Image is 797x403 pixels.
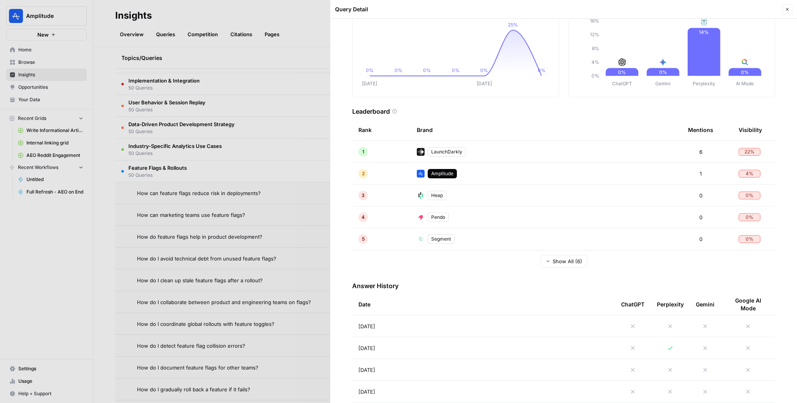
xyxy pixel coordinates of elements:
span: [DATE] [358,366,375,374]
div: Amplitude [428,169,457,178]
tspan: Gemini [655,81,671,86]
img: piswy9vrvpur08uro5cr7jpu448u [417,213,425,221]
tspan: 0% [480,67,488,73]
span: Show All (6) [553,257,582,265]
span: 4 % [746,170,753,177]
span: 5 [362,236,365,243]
div: Brand [417,119,676,141]
tspan: 0% [423,67,431,73]
h3: Answer History [352,281,775,290]
tspan: 0% [395,67,402,73]
text: 0% [659,69,667,75]
div: Segment [428,234,455,244]
tspan: [DATE] [362,81,377,86]
tspan: 0% [591,73,599,79]
tspan: Perplexity [693,81,715,86]
span: 0 [699,192,702,199]
tspan: 8% [592,46,599,51]
span: 1 [700,170,702,178]
div: Gemini [696,294,714,315]
tspan: 0% [452,67,460,73]
div: Mentions [688,119,713,141]
h3: Leaderboard [352,107,390,116]
img: sy286mhi969bcwyjwwimc37612sd [417,235,425,243]
tspan: ChatGPT [612,81,632,86]
button: Show All (6) [541,255,587,267]
text: 0% [741,69,749,75]
text: 0% [618,69,626,75]
img: hdko13hyuhwg1mhygqh90h4cqepu [417,192,425,199]
img: b2fazibalt0en05655e7w9nio2z4 [417,170,425,178]
tspan: [DATE] [477,81,492,86]
div: Heap [428,191,446,200]
span: [DATE] [358,344,375,352]
img: 2tn0gblkuxfczbh0ojsittpzj9ya [417,148,425,156]
span: 0 [699,235,702,243]
span: 6 [699,148,702,156]
tspan: 25% [508,22,518,28]
tspan: 0% [366,67,374,73]
text: 14% [699,29,709,35]
div: Visibility [739,119,762,141]
div: Perplexity [657,294,684,315]
span: [DATE] [358,388,375,396]
div: LaunchDarkly [428,147,466,157]
div: Google AI Mode [727,294,769,315]
span: 1 [362,148,364,155]
span: 0 [699,213,702,221]
div: Pendo [428,213,449,222]
tspan: 4% [591,59,599,65]
span: 3 [362,192,365,199]
span: 4 [362,214,365,221]
tspan: 0% [538,67,546,73]
span: 0 % [746,192,753,199]
span: 22 % [744,148,755,155]
div: Query Detail [335,5,780,13]
tspan: 16% [590,18,599,24]
span: 0 % [746,214,753,221]
div: Date [358,294,609,315]
span: [DATE] [358,322,375,330]
tspan: AI Mode [736,81,754,86]
span: 0 % [746,236,753,243]
span: 2 [362,170,365,177]
div: Rank [358,119,372,141]
div: ChatGPT [621,294,644,315]
tspan: 12% [590,32,599,38]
